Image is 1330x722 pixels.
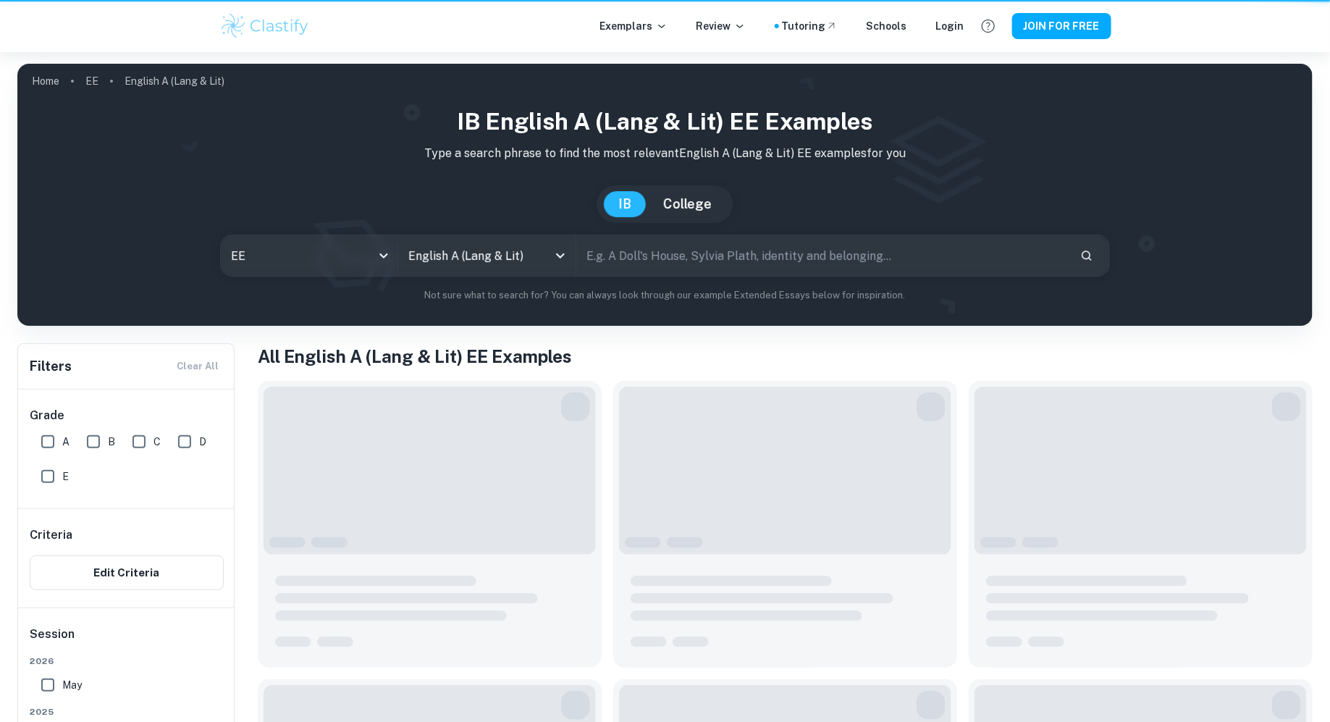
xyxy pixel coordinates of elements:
a: EE [85,71,98,91]
a: Login [936,18,964,34]
p: English A (Lang & Lit) [125,73,224,89]
span: D [199,434,206,450]
h1: All English A (Lang & Lit) EE Examples [258,343,1313,369]
img: Clastify logo [219,12,311,41]
span: 2026 [30,655,224,668]
button: IB [604,191,646,217]
a: Schools [867,18,907,34]
p: Review [696,18,746,34]
h6: Criteria [30,526,72,544]
span: 2025 [30,705,224,718]
button: JOIN FOR FREE [1012,13,1111,39]
p: Type a search phrase to find the most relevant English A (Lang & Lit) EE examples for you [29,145,1301,162]
button: College [649,191,726,217]
h6: Grade [30,407,224,424]
span: A [62,434,70,450]
img: profile cover [17,64,1313,326]
p: Not sure what to search for? You can always look through our example Extended Essays below for in... [29,288,1301,303]
span: C [153,434,161,450]
span: B [108,434,115,450]
div: EE [221,235,398,276]
button: Edit Criteria [30,555,224,590]
h6: Session [30,626,224,655]
button: Help and Feedback [976,14,1001,38]
a: Tutoring [782,18,838,34]
span: E [62,469,69,484]
span: May [62,677,82,693]
input: E.g. A Doll's House, Sylvia Plath, identity and belonging... [576,235,1069,276]
h6: Filters [30,356,72,377]
a: Home [32,71,59,91]
h1: IB English A (Lang & Lit) EE examples [29,104,1301,139]
p: Exemplars [600,18,668,34]
button: Open [550,245,571,266]
button: Search [1074,243,1099,268]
